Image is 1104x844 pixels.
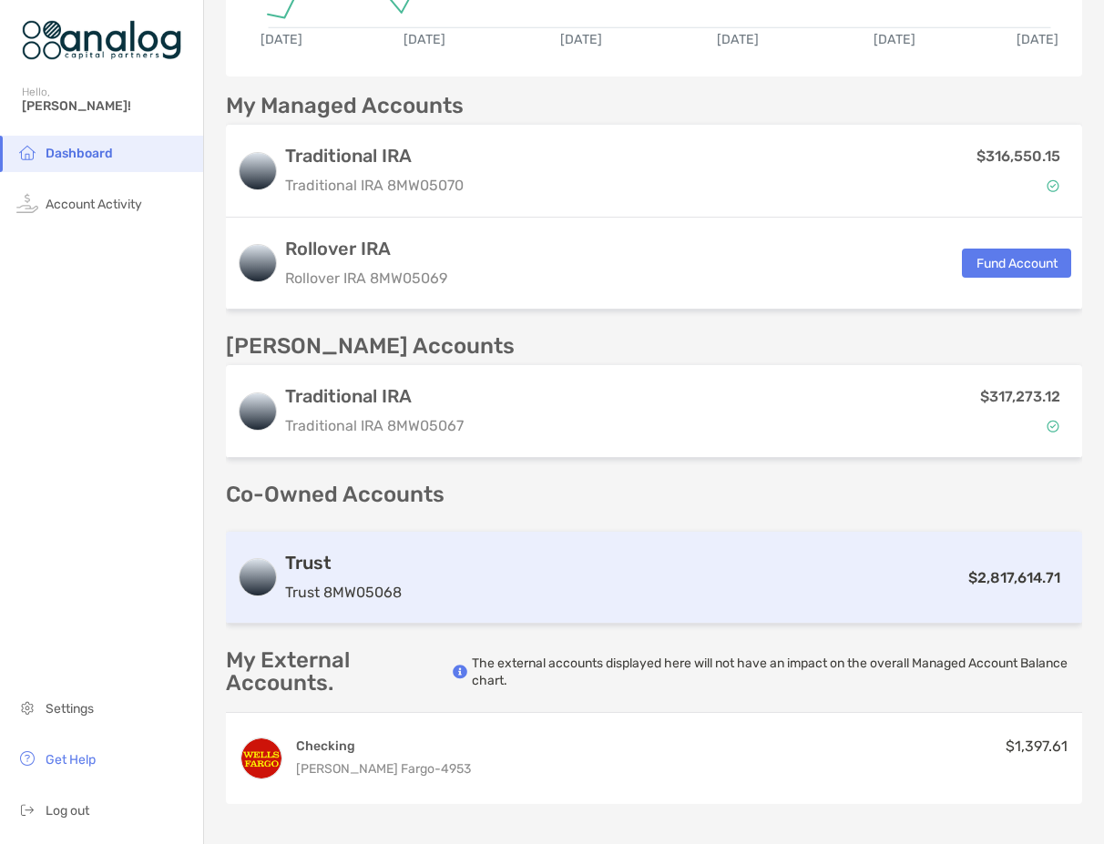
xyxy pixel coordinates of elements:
[226,649,453,695] p: My External Accounts.
[717,32,759,47] text: [DATE]
[22,7,181,73] img: Zoe Logo
[296,737,471,755] h4: Checking
[261,32,302,47] text: [DATE]
[976,145,1060,168] p: $316,550.15
[285,552,402,574] h3: Trust
[241,738,281,778] img: EVERYDAY CHECKING ...4953
[285,145,464,167] h3: Traditional IRA
[285,174,464,197] p: Traditional IRA 8MW05070
[874,32,915,47] text: [DATE]
[46,803,89,819] span: Log out
[46,701,94,717] span: Settings
[226,95,464,117] p: My Managed Accounts
[285,581,402,604] p: Trust 8MW05068
[285,385,464,407] h3: Traditional IRA
[404,32,445,47] text: [DATE]
[226,483,1082,506] p: Co-Owned Accounts
[226,335,515,358] p: [PERSON_NAME] Accounts
[46,146,113,161] span: Dashboard
[285,238,447,259] h3: Rollover IRA
[296,761,441,777] span: [PERSON_NAME] Fargo -
[472,655,1082,689] p: The external accounts displayed here will not have an impact on the overall Managed Account Balan...
[980,385,1060,408] p: $317,273.12
[16,798,38,820] img: logout icon
[1006,737,1068,755] span: $1,397.61
[441,761,471,777] span: 4953
[1017,32,1058,47] text: [DATE]
[285,414,464,437] p: Traditional IRA 8MW05067
[22,98,192,114] span: [PERSON_NAME]!
[240,153,276,189] img: logo account
[962,249,1071,278] button: Fund Account
[1047,179,1059,192] img: Account Status icon
[240,559,276,595] img: logo account
[453,665,466,679] img: info
[16,192,38,214] img: activity icon
[16,747,38,769] img: get-help icon
[46,197,142,212] span: Account Activity
[16,141,38,163] img: household icon
[240,245,276,281] img: logo account
[46,752,96,768] span: Get Help
[16,697,38,718] img: settings icon
[968,566,1060,589] p: $2,817,614.71
[1047,420,1059,432] img: Account Status icon
[285,267,447,290] p: Rollover IRA 8MW05069
[240,393,276,430] img: logo account
[560,32,602,47] text: [DATE]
